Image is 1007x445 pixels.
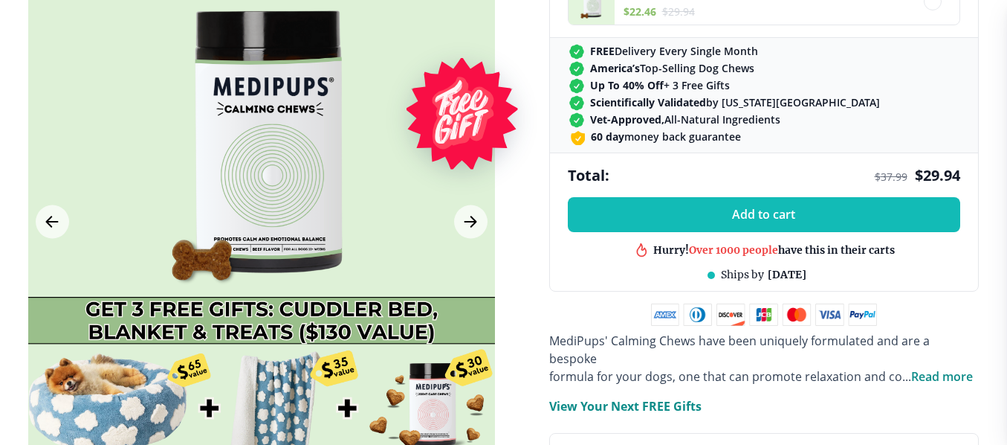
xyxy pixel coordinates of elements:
[590,61,754,75] span: Top-Selling Dog Chews
[689,243,778,256] span: Over 1000 people
[590,78,730,92] span: + 3 Free Gifts
[653,243,895,257] div: Hurry! have this in their carts
[590,112,664,127] strong: Vet-Approved,
[549,368,902,385] span: formula for your dogs, one that can promote relaxation and co
[768,268,806,281] span: [DATE]
[590,95,880,109] span: by [US_STATE][GEOGRAPHIC_DATA]
[590,61,640,75] strong: America’s
[590,44,758,58] span: Delivery Every Single Month
[875,170,907,184] span: $ 37.99
[662,4,695,19] span: $ 29.94
[915,165,960,185] span: $ 29.94
[732,208,795,222] span: Add to cart
[549,333,930,367] span: MediPups' Calming Chews have been uniquely formulated and are a bespoke
[590,112,780,127] span: All-Natural Ingredients
[568,197,960,232] button: Add to cart
[36,205,69,239] button: Previous Image
[568,165,609,185] span: Total:
[721,268,764,281] span: Ships by
[591,129,624,144] strong: 60 day
[549,397,702,415] p: View Your Next FREE Gifts
[591,129,741,144] span: money back guarantee
[624,4,656,19] span: $ 22.46
[651,304,877,326] img: payment methods
[590,95,706,109] strong: Scientifically Validated
[590,44,615,58] strong: FREE
[902,368,973,385] span: ...
[590,78,664,92] strong: Up To 40% Off
[454,205,488,239] button: Next Image
[911,368,973,385] span: Read more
